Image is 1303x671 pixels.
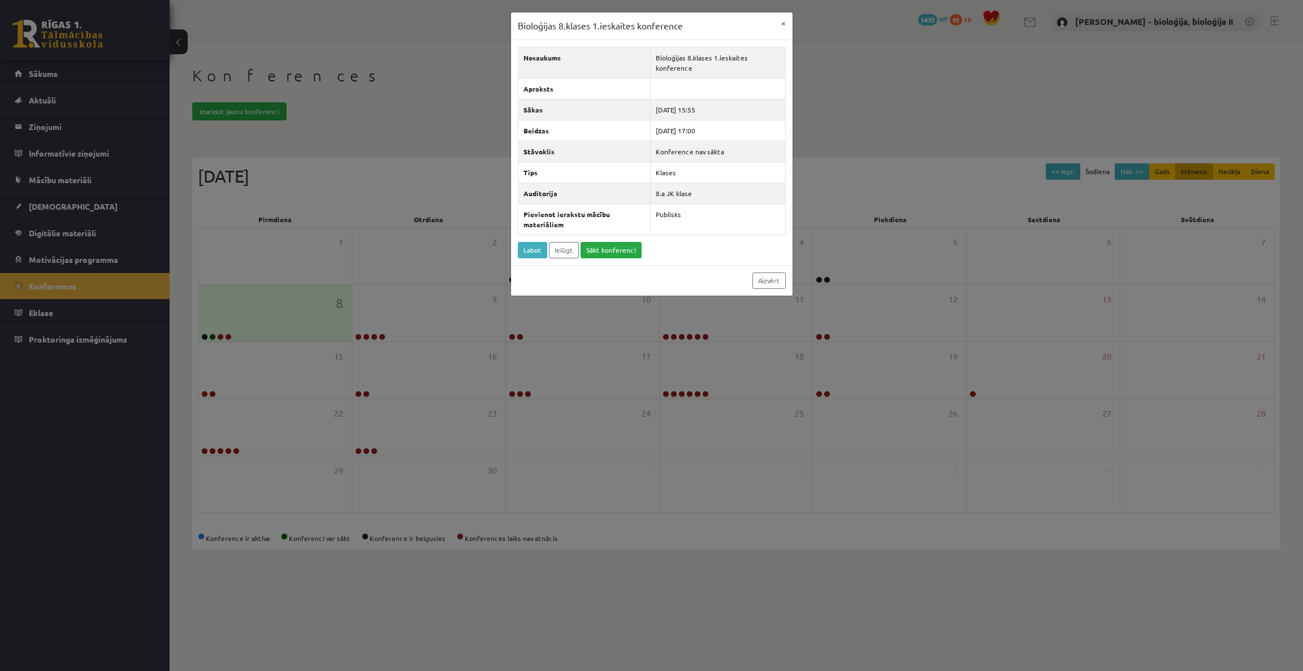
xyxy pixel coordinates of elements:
[518,99,651,120] th: Sākas
[518,242,547,258] a: Labot
[774,12,793,34] button: ×
[518,120,651,141] th: Beidzas
[518,141,651,162] th: Stāvoklis
[518,19,683,33] h3: Bioloģijas 8.klases 1.ieskaites konference
[651,120,785,141] td: [DATE] 17:00
[651,183,785,204] td: 8.a JK klase
[518,78,651,99] th: Apraksts
[518,204,651,235] th: Pievienot ierakstu mācību materiāliem
[549,242,579,258] a: Ielūgt
[518,47,651,78] th: Nosaukums
[651,47,785,78] td: Bioloģijas 8.klases 1.ieskaites konference
[651,162,785,183] td: Klases
[651,141,785,162] td: Konference nav sākta
[518,162,651,183] th: Tips
[651,204,785,235] td: Publisks
[518,183,651,204] th: Auditorija
[752,272,786,289] a: Aizvērt
[581,242,642,258] a: Sākt konferenci
[651,99,785,120] td: [DATE] 15:55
